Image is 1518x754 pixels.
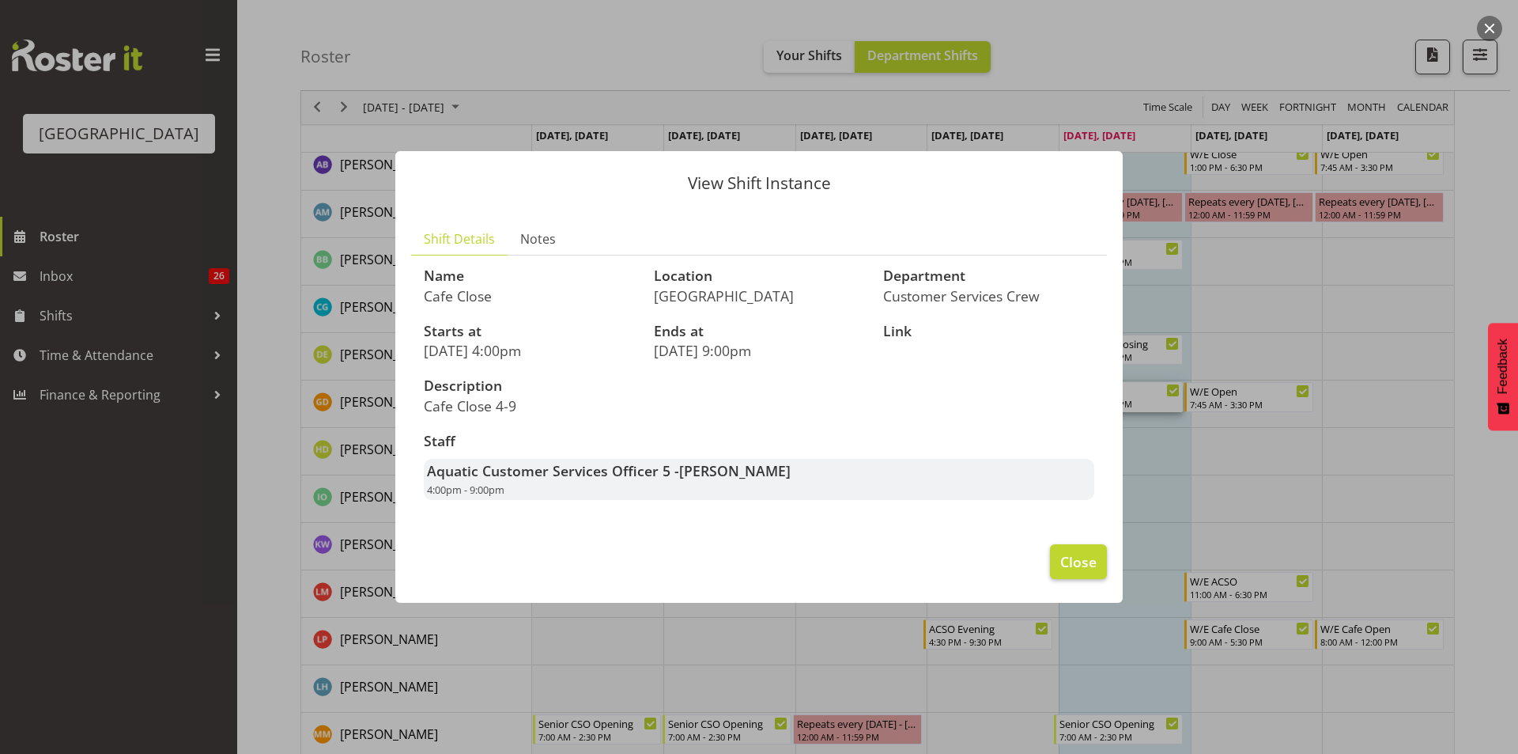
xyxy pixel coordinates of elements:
h3: Department [883,268,1094,284]
span: Notes [520,229,556,248]
span: Feedback [1496,339,1510,394]
p: [GEOGRAPHIC_DATA] [654,287,865,305]
button: Feedback - Show survey [1488,323,1518,430]
p: Customer Services Crew [883,287,1094,305]
p: Cafe Close [424,287,635,305]
span: Close [1060,551,1097,572]
h3: Description [424,378,750,394]
p: [DATE] 9:00pm [654,342,865,359]
strong: Aquatic Customer Services Officer 5 - [427,461,791,480]
h3: Link [883,324,1094,339]
span: [PERSON_NAME] [679,461,791,480]
span: 4:00pm - 9:00pm [427,483,504,497]
p: [DATE] 4:00pm [424,342,635,359]
h3: Location [654,268,865,284]
button: Close [1050,544,1107,579]
h3: Starts at [424,324,635,339]
p: Cafe Close 4-9 [424,397,750,415]
span: Shift Details [424,229,495,248]
h3: Staff [424,434,1094,449]
h3: Name [424,268,635,284]
p: View Shift Instance [411,175,1107,191]
h3: Ends at [654,324,865,339]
